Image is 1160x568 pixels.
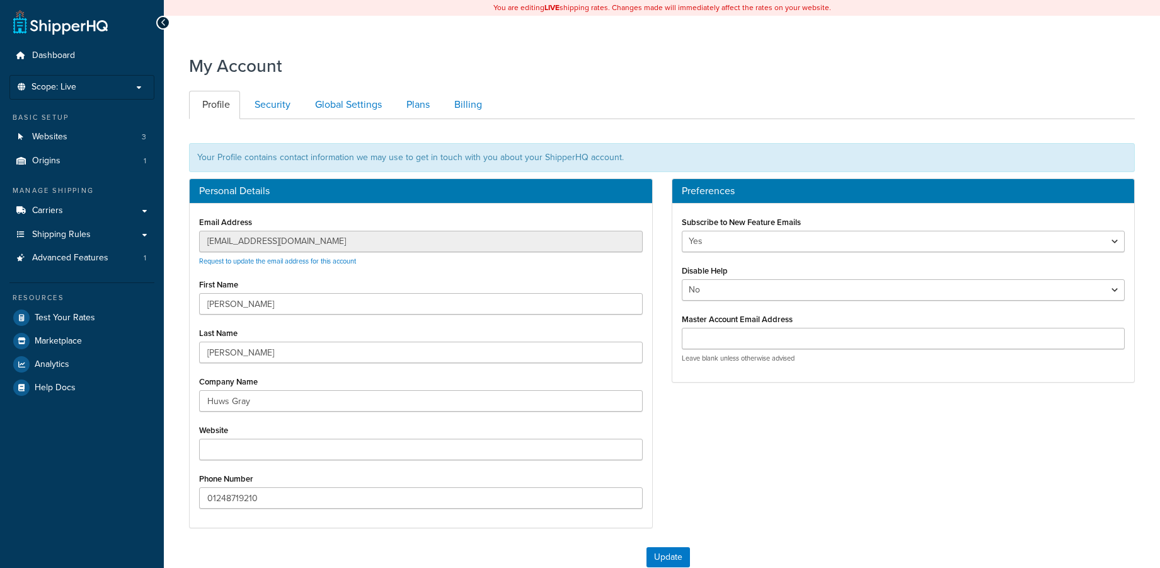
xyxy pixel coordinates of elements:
[199,426,228,435] label: Website
[682,315,793,324] label: Master Account Email Address
[32,156,60,166] span: Origins
[9,185,154,196] div: Manage Shipping
[189,143,1135,172] div: Your Profile contains contact information we may use to get in touch with you about your ShipperH...
[9,125,154,149] li: Websites
[199,377,258,386] label: Company Name
[144,156,146,166] span: 1
[199,217,252,227] label: Email Address
[32,132,67,142] span: Websites
[199,328,238,338] label: Last Name
[9,293,154,303] div: Resources
[32,50,75,61] span: Dashboard
[9,376,154,399] a: Help Docs
[9,199,154,223] a: Carriers
[199,185,643,197] h3: Personal Details
[544,2,560,13] b: LIVE
[9,246,154,270] li: Advanced Features
[9,306,154,329] a: Test Your Rates
[682,217,801,227] label: Subscribe to New Feature Emails
[682,185,1125,197] h3: Preferences
[682,266,728,275] label: Disable Help
[9,223,154,246] a: Shipping Rules
[393,91,440,119] a: Plans
[9,112,154,123] div: Basic Setup
[302,91,392,119] a: Global Settings
[241,91,301,119] a: Security
[35,336,82,347] span: Marketplace
[32,229,91,240] span: Shipping Rules
[35,313,95,323] span: Test Your Rates
[199,256,356,266] a: Request to update the email address for this account
[32,82,76,93] span: Scope: Live
[189,91,240,119] a: Profile
[9,44,154,67] a: Dashboard
[35,383,76,393] span: Help Docs
[9,125,154,149] a: Websites 3
[646,547,690,567] button: Update
[32,206,63,216] span: Carriers
[9,149,154,173] li: Origins
[13,9,108,35] a: ShipperHQ Home
[682,354,1125,363] p: Leave blank unless otherwise advised
[9,330,154,352] a: Marketplace
[9,149,154,173] a: Origins 1
[144,253,146,264] span: 1
[142,132,146,142] span: 3
[189,54,282,78] h1: My Account
[441,91,492,119] a: Billing
[9,353,154,376] a: Analytics
[199,474,253,484] label: Phone Number
[9,246,154,270] a: Advanced Features 1
[199,280,238,289] label: First Name
[35,359,69,370] span: Analytics
[32,253,108,264] span: Advanced Features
